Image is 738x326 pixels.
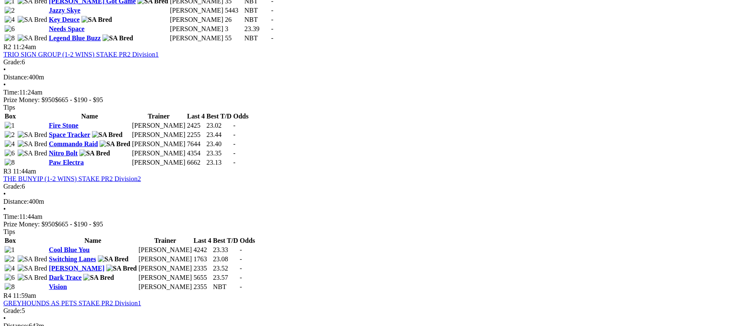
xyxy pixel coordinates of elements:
[170,25,224,33] td: [PERSON_NAME]
[131,140,186,148] td: [PERSON_NAME]
[3,89,735,96] div: 11:24am
[49,122,78,129] a: Fire Stone
[13,43,36,50] span: 11:24am
[5,7,15,14] img: 2
[213,255,239,263] td: 23.08
[3,58,22,66] span: Grade:
[18,255,47,263] img: SA Bred
[3,307,735,315] div: 5
[213,246,239,254] td: 23.33
[213,283,239,291] td: NBT
[131,158,186,167] td: [PERSON_NAME]
[49,131,90,138] a: Space Tracker
[5,34,15,42] img: 8
[3,307,22,314] span: Grade:
[131,121,186,130] td: [PERSON_NAME]
[138,264,192,273] td: [PERSON_NAME]
[138,255,192,263] td: [PERSON_NAME]
[240,283,242,290] span: -
[233,159,235,166] span: -
[18,150,47,157] img: SA Bred
[239,237,255,245] th: Odds
[233,112,249,121] th: Odds
[193,255,212,263] td: 1763
[3,58,735,66] div: 6
[98,255,129,263] img: SA Bred
[213,273,239,282] td: 23.57
[5,122,15,129] img: 1
[49,34,101,42] a: Legend Blue Buzz
[233,150,235,157] span: -
[170,6,224,15] td: [PERSON_NAME]
[193,283,212,291] td: 2355
[240,246,242,253] span: -
[3,183,22,190] span: Grade:
[225,6,243,15] td: 5443
[79,150,110,157] img: SA Bred
[193,237,212,245] th: Last 4
[3,213,19,220] span: Time:
[81,16,112,24] img: SA Bred
[193,246,212,254] td: 4242
[48,237,137,245] th: Name
[5,274,15,281] img: 6
[49,274,81,281] a: Dark Trace
[206,112,232,121] th: Best T/D
[83,274,114,281] img: SA Bred
[5,140,15,148] img: 4
[5,255,15,263] img: 2
[170,16,224,24] td: [PERSON_NAME]
[18,274,47,281] img: SA Bred
[3,315,6,322] span: •
[5,113,16,120] span: Box
[193,273,212,282] td: 5655
[3,198,29,205] span: Distance:
[3,96,735,104] div: Prize Money: $950
[49,159,84,166] a: Paw Electra
[3,183,735,190] div: 6
[106,265,137,272] img: SA Bred
[5,265,15,272] img: 4
[3,228,15,235] span: Tips
[3,89,19,96] span: Time:
[225,16,243,24] td: 26
[225,25,243,33] td: 3
[170,34,224,42] td: [PERSON_NAME]
[138,273,192,282] td: [PERSON_NAME]
[131,131,186,139] td: [PERSON_NAME]
[186,158,205,167] td: 6662
[3,292,11,299] span: R4
[240,274,242,281] span: -
[225,34,243,42] td: 55
[3,168,11,175] span: R3
[186,140,205,148] td: 7644
[233,140,235,147] span: -
[131,112,186,121] th: Trainer
[49,246,89,253] a: Cool Blue You
[206,149,232,158] td: 23.35
[193,264,212,273] td: 2335
[102,34,133,42] img: SA Bred
[3,205,6,213] span: •
[5,237,16,244] span: Box
[5,159,15,166] img: 8
[244,34,270,42] td: NBT
[49,255,96,263] a: Switching Lanes
[18,34,47,42] img: SA Bred
[213,237,239,245] th: Best T/D
[49,16,79,23] a: Key Deuce
[5,246,15,254] img: 1
[5,16,15,24] img: 4
[5,131,15,139] img: 2
[3,175,141,182] a: THE BUNYIP (1-2 WINS) STAKE PR2 Division2
[206,140,232,148] td: 23.40
[186,149,205,158] td: 4354
[138,237,192,245] th: Trainer
[213,264,239,273] td: 23.52
[240,265,242,272] span: -
[49,25,84,32] a: Needs Space
[206,121,232,130] td: 23.02
[186,112,205,121] th: Last 4
[5,283,15,291] img: 8
[13,168,36,175] span: 11:44am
